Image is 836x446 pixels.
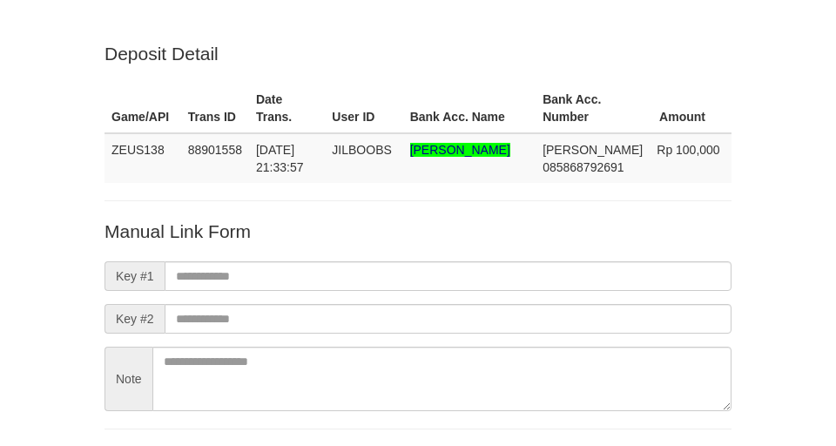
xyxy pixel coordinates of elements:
[104,261,165,291] span: Key #1
[104,304,165,334] span: Key #2
[104,84,181,133] th: Game/API
[543,160,624,174] span: Copy 085868792691 to clipboard
[181,133,249,183] td: 88901558
[104,347,152,411] span: Note
[403,84,536,133] th: Bank Acc. Name
[536,84,650,133] th: Bank Acc. Number
[543,143,643,157] span: [PERSON_NAME]
[325,84,402,133] th: User ID
[650,84,731,133] th: Amount
[104,41,731,66] p: Deposit Detail
[256,143,304,174] span: [DATE] 21:33:57
[181,84,249,133] th: Trans ID
[410,143,510,157] span: Nama rekening >18 huruf, harap diedit
[332,143,391,157] span: JILBOOBS
[249,84,325,133] th: Date Trans.
[104,133,181,183] td: ZEUS138
[657,143,719,157] span: Rp 100,000
[104,219,731,244] p: Manual Link Form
